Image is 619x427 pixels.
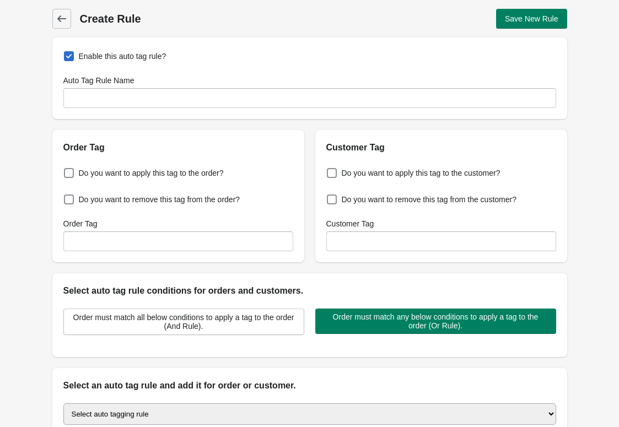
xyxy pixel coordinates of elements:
h2: Select auto tag rule conditions for orders and customers. [63,284,556,298]
span: Do you want to remove this tag from the customer? [342,194,516,205]
span: Order must match any below conditions to apply a tag to the order (Or Rule). [324,312,547,330]
label: Customer Tag [326,218,374,229]
h2: Customer Tag [326,141,556,154]
h2: Select an auto tag rule and add it for order or customer. [63,379,556,392]
label: Order Tag [63,218,98,229]
button: Order must match all below conditions to apply a tag to the order (And Rule). [63,309,304,335]
span: Save New Rule [505,14,558,23]
span: Do you want to apply this tag to the customer? [342,167,500,179]
label: Auto Tag Rule Name [63,75,134,86]
h1: Create Rule [80,11,310,26]
button: Save New Rule [496,9,567,29]
span: Order must match all below conditions to apply a tag to the order (And Rule). [73,313,295,331]
button: Order must match any below conditions to apply a tag to the order (Or Rule). [315,309,556,334]
span: Do you want to remove this tag from the order? [79,194,240,205]
span: Enable this auto tag rule? [79,51,166,62]
span: Do you want to apply this tag to the order? [79,167,224,179]
h2: Order Tag [63,141,293,154]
